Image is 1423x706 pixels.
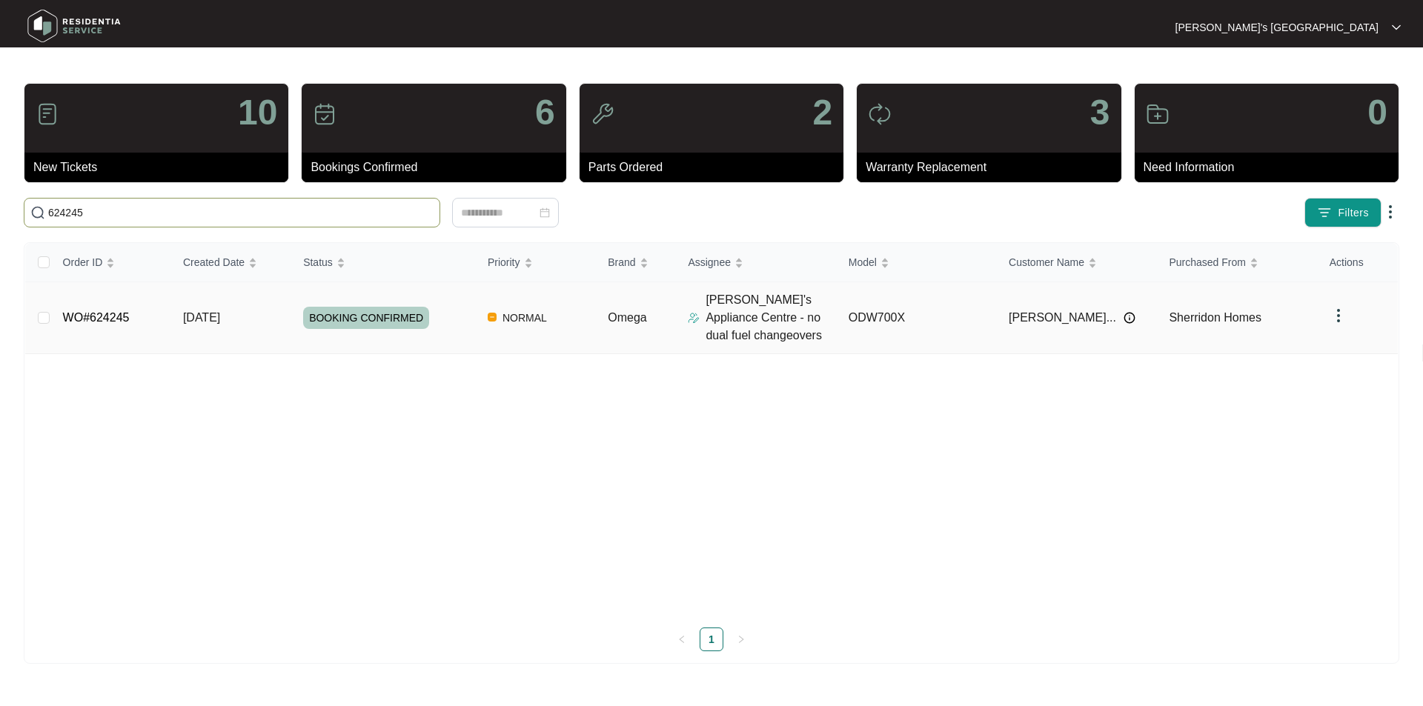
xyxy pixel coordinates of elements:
th: Status [291,243,476,282]
p: New Tickets [33,159,288,176]
img: dropdown arrow [1381,203,1399,221]
p: 2 [812,95,832,130]
span: Sherridon Homes [1169,311,1261,324]
img: filter icon [1317,205,1332,220]
th: Created Date [171,243,291,282]
span: Status [303,254,333,270]
img: Vercel Logo [488,313,497,322]
span: [DATE] [183,311,220,324]
a: 1 [700,628,723,650]
img: dropdown arrow [1330,307,1347,324]
span: right [737,635,746,644]
p: 0 [1367,95,1387,130]
img: Assigner Icon [688,312,700,324]
img: Info icon [1124,312,1135,324]
button: right [729,627,753,651]
li: Previous Page [670,627,694,651]
img: residentia service logo [22,4,126,48]
p: [PERSON_NAME]'s [GEOGRAPHIC_DATA] [1175,20,1379,35]
img: icon [1146,102,1170,126]
th: Purchased From [1157,243,1317,282]
li: Next Page [729,627,753,651]
img: icon [868,102,892,126]
p: Warranty Replacement [866,159,1121,176]
p: 3 [1090,95,1110,130]
span: Order ID [63,254,103,270]
span: Purchased From [1169,254,1245,270]
input: Search by Order Id, Assignee Name, Customer Name, Brand and Model [48,204,434,221]
img: icon [36,102,59,126]
img: icon [313,102,336,126]
li: 1 [700,627,723,651]
p: [PERSON_NAME]'s Appliance Centre - no dual fuel changeovers [706,291,836,344]
button: filter iconFilters [1304,198,1381,227]
span: Brand [608,254,635,270]
span: Customer Name [1009,254,1084,270]
th: Priority [476,243,596,282]
img: dropdown arrow [1392,24,1401,31]
a: WO#624245 [63,311,130,324]
th: Brand [596,243,676,282]
p: 6 [535,95,555,130]
th: Model [837,243,997,282]
span: [PERSON_NAME]... [1009,309,1116,327]
button: left [670,627,694,651]
img: icon [591,102,614,126]
span: left [677,635,686,644]
th: Assignee [676,243,836,282]
span: Omega [608,311,646,324]
span: Assignee [688,254,731,270]
span: Priority [488,254,520,270]
span: Model [849,254,877,270]
td: ODW700X [837,282,997,354]
img: search-icon [30,205,45,220]
span: Filters [1338,205,1369,221]
th: Customer Name [997,243,1157,282]
p: Parts Ordered [588,159,843,176]
th: Actions [1318,243,1398,282]
p: 10 [238,95,277,130]
th: Order ID [51,243,171,282]
span: NORMAL [497,309,553,327]
p: Bookings Confirmed [311,159,565,176]
p: Need Information [1144,159,1399,176]
span: Created Date [183,254,245,270]
span: BOOKING CONFIRMED [303,307,429,329]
